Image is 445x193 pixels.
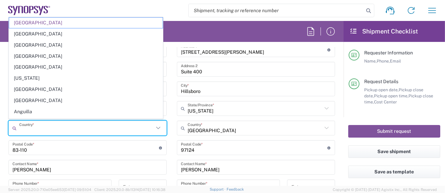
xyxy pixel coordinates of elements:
span: Server: 2025.20.0-710e05ee653 [8,188,91,192]
span: Anguilla [9,106,163,117]
span: Pickup open time, [374,93,408,98]
input: Shipment, tracking or reference number [189,4,364,17]
span: Phone, [377,58,390,64]
span: [GEOGRAPHIC_DATA] [9,51,163,62]
a: Feedback [227,187,244,191]
span: [DATE] 09:51:04 [64,188,91,192]
button: Save as template [348,166,440,178]
span: Pickup open date, [364,87,399,92]
span: [GEOGRAPHIC_DATA] [9,95,163,106]
a: Support [210,187,227,191]
span: Name, [364,58,377,64]
span: [GEOGRAPHIC_DATA] [9,117,163,128]
h2: Shipment Checklist [350,27,418,35]
button: Submit request [348,125,440,138]
span: Email [390,58,401,64]
span: [DATE] 10:16:38 [139,188,165,192]
span: Requester Information [364,50,413,55]
button: Save shipment [348,145,440,158]
span: [US_STATE] [9,73,163,83]
span: Cost Center [374,99,397,104]
span: Copyright © [DATE]-[DATE] Agistix Inc., All Rights Reserved [333,187,437,193]
span: Request Details [364,79,398,84]
span: [GEOGRAPHIC_DATA] [9,40,163,50]
span: Client: 2025.20.0-8b113f4 [94,188,165,192]
span: [GEOGRAPHIC_DATA] [9,62,163,72]
span: [GEOGRAPHIC_DATA] [9,84,163,95]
